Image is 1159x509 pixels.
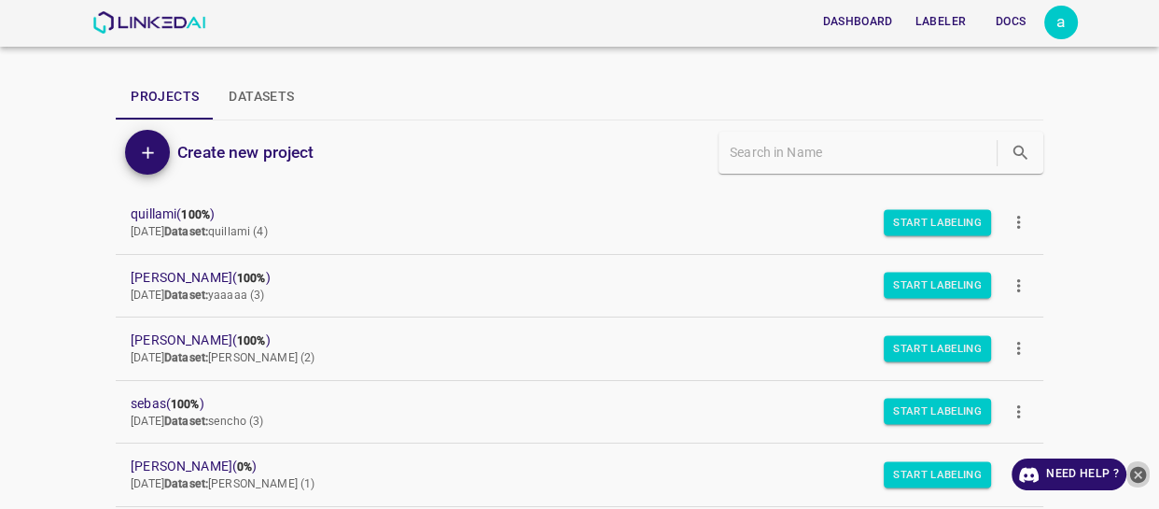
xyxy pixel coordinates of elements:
[131,457,998,476] span: [PERSON_NAME] ( )
[164,415,208,428] b: Dataset:
[171,398,200,411] b: 100%
[981,7,1040,37] button: Docs
[125,130,170,175] button: Add
[170,139,314,165] a: Create new project
[164,289,208,302] b: Dataset:
[237,334,266,347] b: 100%
[1012,459,1126,490] a: Need Help ?
[998,202,1040,244] button: more
[131,415,263,428] span: [DATE] sencho (3)
[904,3,977,41] a: Labeler
[92,11,205,34] img: LinkedAI
[116,75,214,120] button: Projects
[237,460,252,474] b: 0%
[998,328,1040,370] button: more
[1044,6,1078,39] div: a
[884,335,991,361] button: Start Labeling
[131,331,998,350] span: [PERSON_NAME] ( )
[181,208,210,221] b: 100%
[237,272,266,285] b: 100%
[884,273,991,299] button: Start Labeling
[131,289,264,302] span: [DATE] yaaaaa (3)
[116,318,1043,380] a: [PERSON_NAME](100%)[DATE]Dataset:[PERSON_NAME] (2)
[1001,134,1040,172] button: search
[977,3,1044,41] a: Docs
[131,477,314,490] span: [DATE] [PERSON_NAME] (1)
[998,264,1040,306] button: more
[1126,459,1150,490] button: close-help
[811,3,903,41] a: Dashboard
[177,139,314,165] h6: Create new project
[884,209,991,235] button: Start Labeling
[116,381,1043,444] a: sebas(100%)[DATE]Dataset:sencho (3)
[116,255,1043,318] a: [PERSON_NAME](100%)[DATE]Dataset:yaaaaa (3)
[116,444,1043,506] a: [PERSON_NAME](0%)[DATE]Dataset:[PERSON_NAME] (1)
[131,225,267,238] span: [DATE] quillami (4)
[131,351,314,364] span: [DATE] [PERSON_NAME] (2)
[998,454,1040,496] button: more
[214,75,309,120] button: Datasets
[131,205,998,224] span: quillami ( )
[1044,6,1078,39] button: Open settings
[884,399,991,425] button: Start Labeling
[116,191,1043,254] a: quillami(100%)[DATE]Dataset:quillami (4)
[884,461,991,488] button: Start Labeling
[164,477,208,490] b: Dataset:
[730,139,993,166] input: Search in Name
[998,390,1040,432] button: more
[815,7,900,37] button: Dashboard
[908,7,973,37] button: Labeler
[164,351,208,364] b: Dataset:
[131,394,998,414] span: sebas ( )
[131,268,998,288] span: [PERSON_NAME] ( )
[164,225,208,238] b: Dataset:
